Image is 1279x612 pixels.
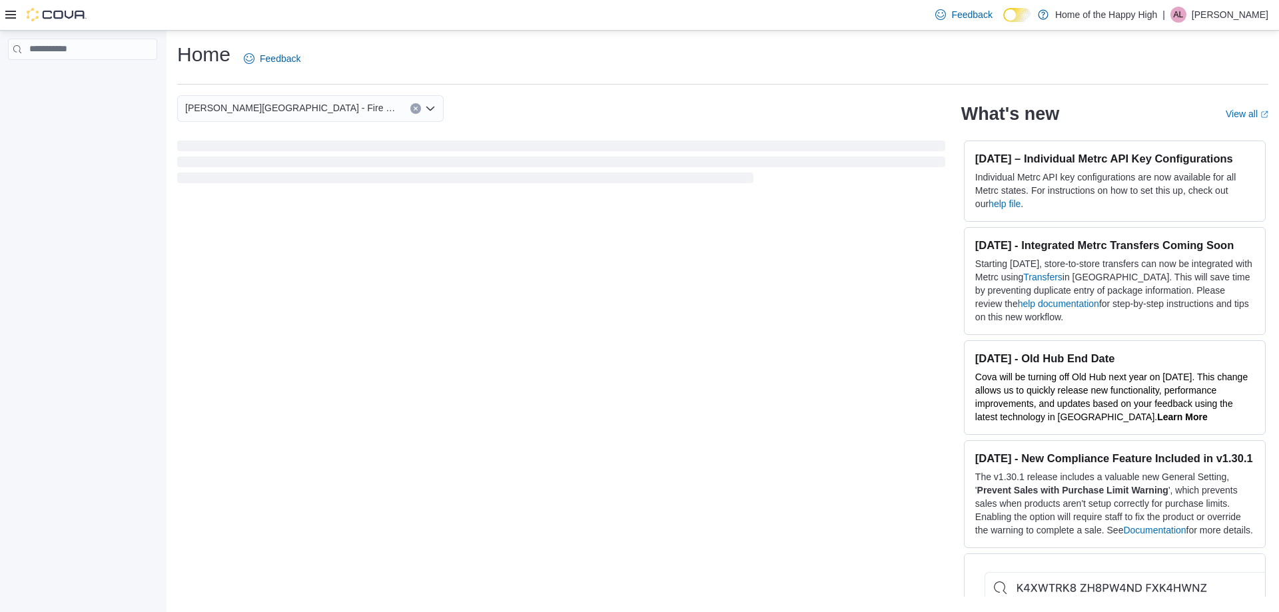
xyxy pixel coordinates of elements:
[410,103,421,114] button: Clear input
[951,8,992,21] span: Feedback
[1123,525,1186,535] a: Documentation
[961,103,1059,125] h2: What's new
[975,352,1254,365] h3: [DATE] - Old Hub End Date
[1003,8,1031,22] input: Dark Mode
[185,100,397,116] span: [PERSON_NAME][GEOGRAPHIC_DATA] - Fire & Flower
[177,143,945,186] span: Loading
[425,103,436,114] button: Open list of options
[260,52,300,65] span: Feedback
[1055,7,1157,23] p: Home of the Happy High
[975,170,1254,210] p: Individual Metrc API key configurations are now available for all Metrc states. For instructions ...
[975,452,1254,465] h3: [DATE] - New Compliance Feature Included in v1.30.1
[238,45,306,72] a: Feedback
[977,485,1168,495] strong: Prevent Sales with Purchase Limit Warning
[975,470,1254,537] p: The v1.30.1 release includes a valuable new General Setting, ' ', which prevents sales when produ...
[1162,7,1165,23] p: |
[1174,7,1184,23] span: AL
[27,8,87,21] img: Cova
[1018,298,1099,309] a: help documentation
[975,238,1254,252] h3: [DATE] - Integrated Metrc Transfers Coming Soon
[1192,7,1268,23] p: [PERSON_NAME]
[975,372,1248,422] span: Cova will be turning off Old Hub next year on [DATE]. This change allows us to quickly release ne...
[8,63,157,95] nav: Complex example
[1260,111,1268,119] svg: External link
[989,198,1021,209] a: help file
[1157,412,1207,422] a: Learn More
[975,152,1254,165] h3: [DATE] – Individual Metrc API Key Configurations
[975,257,1254,324] p: Starting [DATE], store-to-store transfers can now be integrated with Metrc using in [GEOGRAPHIC_D...
[1023,272,1063,282] a: Transfers
[1226,109,1268,119] a: View allExternal link
[1170,7,1186,23] div: Adam Lamoureux
[930,1,997,28] a: Feedback
[177,41,230,68] h1: Home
